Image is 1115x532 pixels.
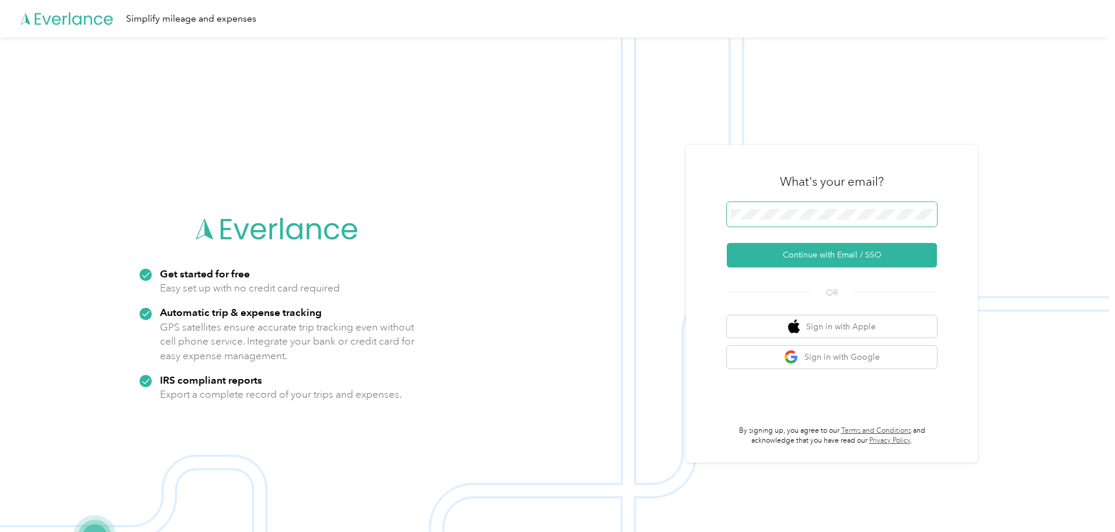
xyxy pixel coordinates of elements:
[727,426,937,446] p: By signing up, you agree to our and acknowledge that you have read our .
[811,287,852,299] span: OR
[160,306,322,318] strong: Automatic trip & expense tracking
[788,319,800,334] img: apple logo
[160,320,415,363] p: GPS satellites ensure accurate trip tracking even without cell phone service. Integrate your bank...
[160,374,262,386] strong: IRS compliant reports
[727,315,937,338] button: apple logoSign in with Apple
[727,346,937,368] button: google logoSign in with Google
[780,173,884,190] h3: What's your email?
[126,12,256,26] div: Simplify mileage and expenses
[727,243,937,267] button: Continue with Email / SSO
[160,387,402,402] p: Export a complete record of your trips and expenses.
[160,267,250,280] strong: Get started for free
[841,426,911,435] a: Terms and Conditions
[869,436,911,445] a: Privacy Policy
[784,350,799,364] img: google logo
[160,281,340,295] p: Easy set up with no credit card required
